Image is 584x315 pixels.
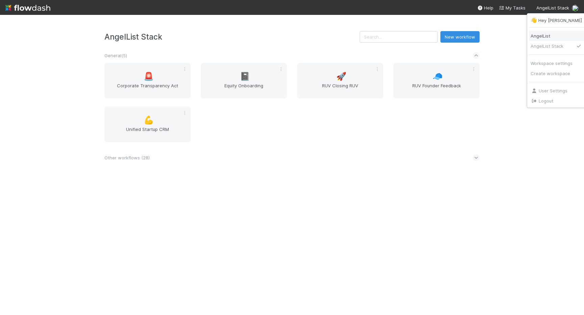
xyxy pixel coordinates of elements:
[531,43,582,49] div: AngelList Stack
[531,32,582,39] div: AngelList
[531,18,537,23] span: 👋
